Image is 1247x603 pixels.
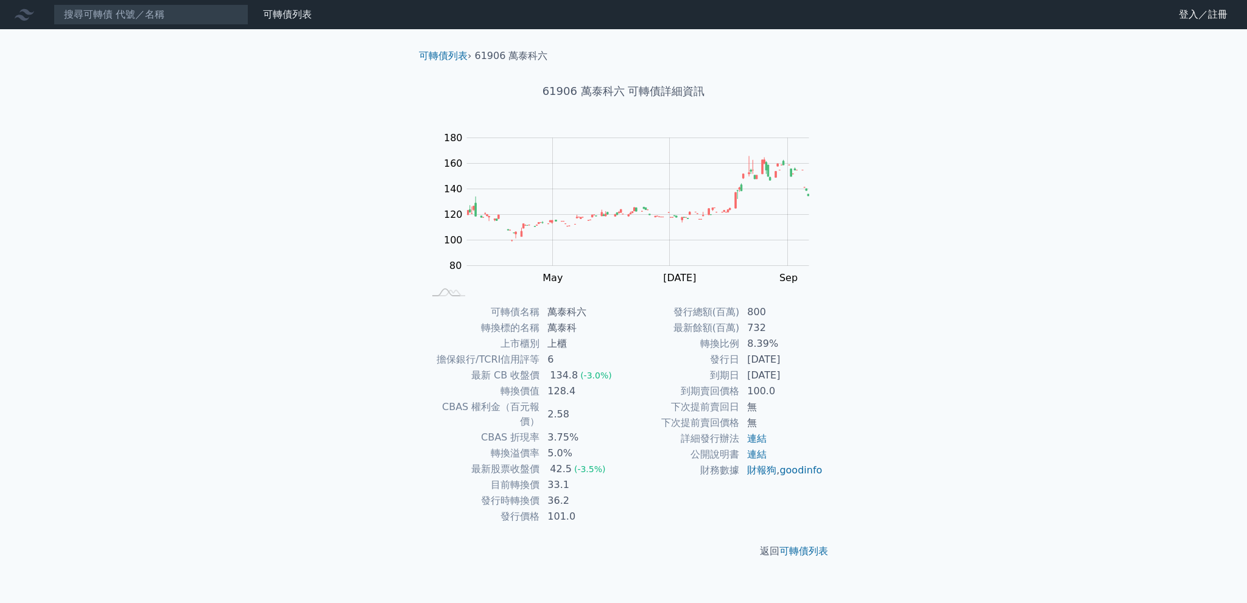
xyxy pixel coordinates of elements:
td: 轉換溢價率 [424,445,540,461]
td: 到期日 [623,368,740,383]
span: (-3.5%) [574,464,606,474]
td: 2.58 [540,399,623,430]
td: 萬泰科六 [540,304,623,320]
td: 發行價格 [424,509,540,525]
td: 到期賣回價格 [623,383,740,399]
h1: 61906 萬泰科六 可轉債詳細資訊 [409,83,838,100]
td: 100.0 [740,383,823,399]
td: CBAS 折現率 [424,430,540,445]
td: 轉換價值 [424,383,540,399]
td: 萬泰科 [540,320,623,336]
li: › [419,49,471,63]
td: 800 [740,304,823,320]
a: 可轉債列表 [263,9,312,20]
td: 目前轉換價 [424,477,540,493]
tspan: May [543,272,563,284]
tspan: 160 [444,158,463,169]
iframe: Chat Widget [1186,545,1247,603]
tspan: [DATE] [663,272,696,284]
div: 134.8 [547,368,580,383]
a: 登入／註冊 [1169,5,1237,24]
p: 返回 [409,544,838,559]
td: 發行時轉換價 [424,493,540,509]
td: 8.39% [740,336,823,352]
td: 33.1 [540,477,623,493]
td: 732 [740,320,823,336]
g: Chart [438,132,827,308]
td: [DATE] [740,368,823,383]
td: 下次提前賣回日 [623,399,740,415]
td: 上市櫃別 [424,336,540,352]
a: 財報狗 [747,464,776,476]
td: 轉換比例 [623,336,740,352]
td: 最新餘額(百萬) [623,320,740,336]
td: 5.0% [540,445,623,461]
td: 擔保銀行/TCRI信用評等 [424,352,540,368]
a: goodinfo [779,464,822,476]
td: 無 [740,399,823,415]
input: 搜尋可轉債 代號／名稱 [54,4,248,25]
td: 無 [740,415,823,431]
tspan: 120 [444,209,463,220]
td: 3.75% [540,430,623,445]
td: 最新 CB 收盤價 [424,368,540,383]
td: 可轉債名稱 [424,304,540,320]
td: 最新股票收盤價 [424,461,540,477]
a: 可轉債列表 [419,50,468,61]
a: 可轉債列表 [779,545,828,557]
td: 發行總額(百萬) [623,304,740,320]
div: 聊天小工具 [1186,545,1247,603]
li: 61906 萬泰科六 [475,49,548,63]
td: , [740,462,823,478]
td: 財務數據 [623,462,740,478]
tspan: 140 [444,183,463,195]
td: 6 [540,352,623,368]
tspan: Sep [779,272,798,284]
td: 轉換標的名稱 [424,320,540,336]
td: [DATE] [740,352,823,368]
td: 公開說明書 [623,447,740,462]
td: 發行日 [623,352,740,368]
div: 42.5 [547,462,574,476]
td: 128.4 [540,383,623,399]
span: (-3.0%) [580,371,612,380]
tspan: 180 [444,132,463,144]
tspan: 100 [444,234,463,246]
td: 下次提前賣回價格 [623,415,740,431]
td: 詳細發行辦法 [623,431,740,447]
tspan: 80 [449,260,462,271]
td: 36.2 [540,493,623,509]
a: 連結 [747,448,767,460]
td: 上櫃 [540,336,623,352]
td: 101.0 [540,509,623,525]
td: CBAS 權利金（百元報價） [424,399,540,430]
a: 連結 [747,433,767,444]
